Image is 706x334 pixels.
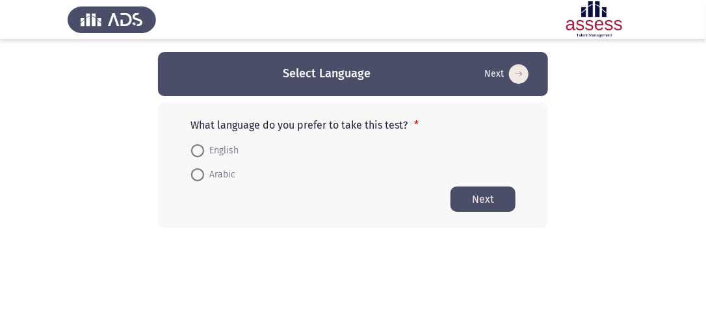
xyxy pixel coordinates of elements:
[68,1,156,38] img: Assess Talent Management logo
[550,1,638,38] img: Assessment logo of OCM R1 ASSESS
[204,143,239,159] span: English
[283,66,371,82] h3: Select Language
[190,119,516,131] p: What language do you prefer to take this test?
[480,64,532,84] button: Start assessment
[451,186,516,212] button: Start assessment
[204,167,235,183] span: Arabic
